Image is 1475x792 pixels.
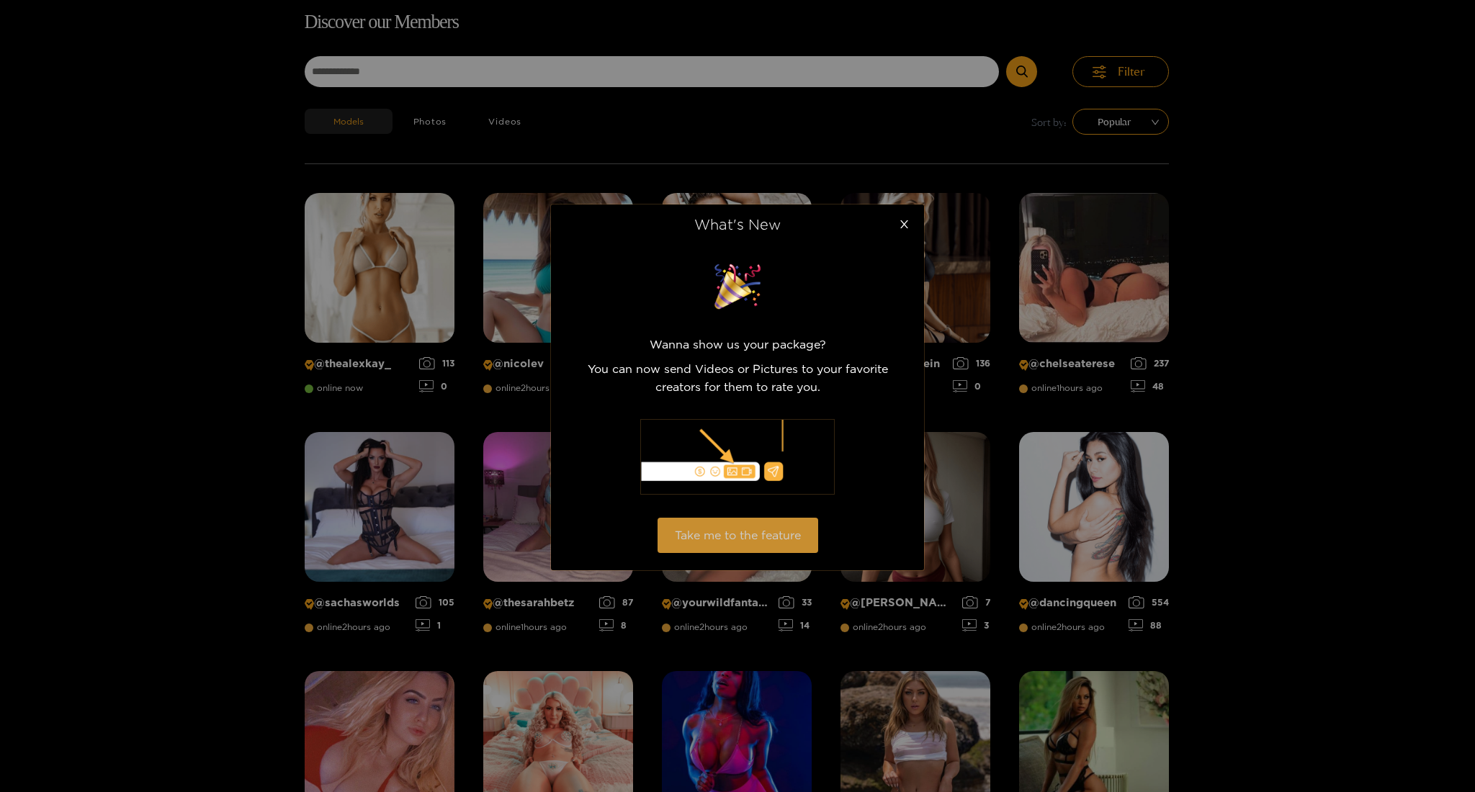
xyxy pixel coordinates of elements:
p: You can now send Videos or Pictures to your favorite creators for them to rate you. [568,360,907,396]
span: close [899,219,910,230]
button: Take me to the feature [658,518,818,553]
img: illustration [640,419,835,495]
img: surprise image [701,261,774,313]
div: What's New [568,216,907,232]
button: Close [884,204,924,245]
p: Wanna show us your package? [568,336,907,354]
